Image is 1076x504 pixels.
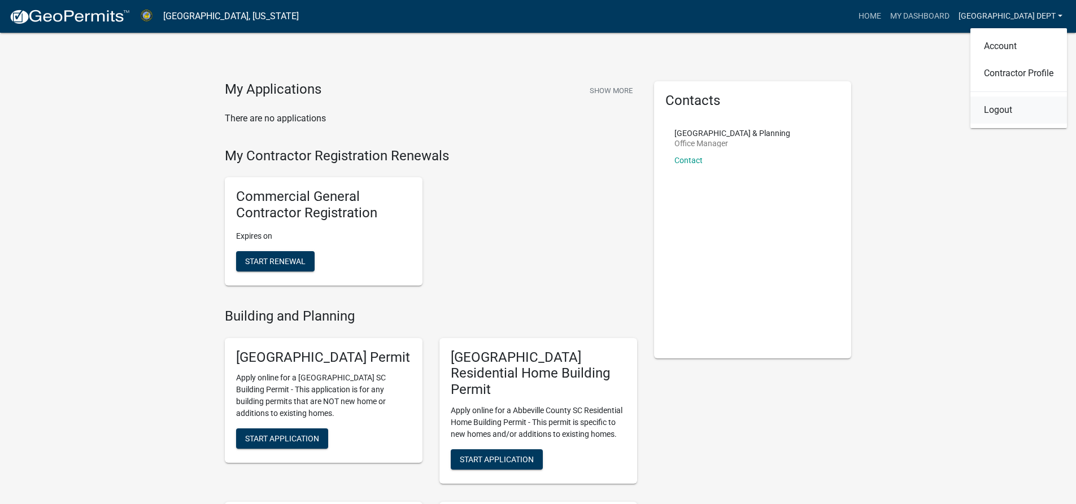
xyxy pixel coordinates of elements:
[886,6,954,27] a: My Dashboard
[225,112,637,125] p: There are no applications
[451,405,626,440] p: Apply online for a Abbeville County SC Residential Home Building Permit - This permit is specific...
[674,129,790,137] p: [GEOGRAPHIC_DATA] & Planning
[225,81,321,98] h4: My Applications
[225,308,637,325] h4: Building and Planning
[674,139,790,147] p: Office Manager
[460,455,534,464] span: Start Application
[245,434,319,443] span: Start Application
[236,230,411,242] p: Expires on
[854,6,886,27] a: Home
[954,6,1067,27] a: [GEOGRAPHIC_DATA] Dept
[236,372,411,419] p: Apply online for a [GEOGRAPHIC_DATA] SC Building Permit - This application is for any building pe...
[970,60,1067,87] a: Contractor Profile
[451,349,626,398] h5: [GEOGRAPHIC_DATA] Residential Home Building Permit
[451,449,543,470] button: Start Application
[236,189,411,221] h5: Commercial General Contractor Registration
[236,349,411,366] h5: [GEOGRAPHIC_DATA] Permit
[236,251,315,271] button: Start Renewal
[674,156,703,165] a: Contact
[585,81,637,100] button: Show More
[225,148,637,164] h4: My Contractor Registration Renewals
[245,256,306,265] span: Start Renewal
[236,428,328,449] button: Start Application
[970,97,1067,124] a: Logout
[970,28,1067,128] div: [GEOGRAPHIC_DATA] Dept
[225,148,637,295] wm-registration-list-section: My Contractor Registration Renewals
[665,93,840,109] h5: Contacts
[163,7,299,26] a: [GEOGRAPHIC_DATA], [US_STATE]
[970,33,1067,60] a: Account
[139,8,154,24] img: Abbeville County, South Carolina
